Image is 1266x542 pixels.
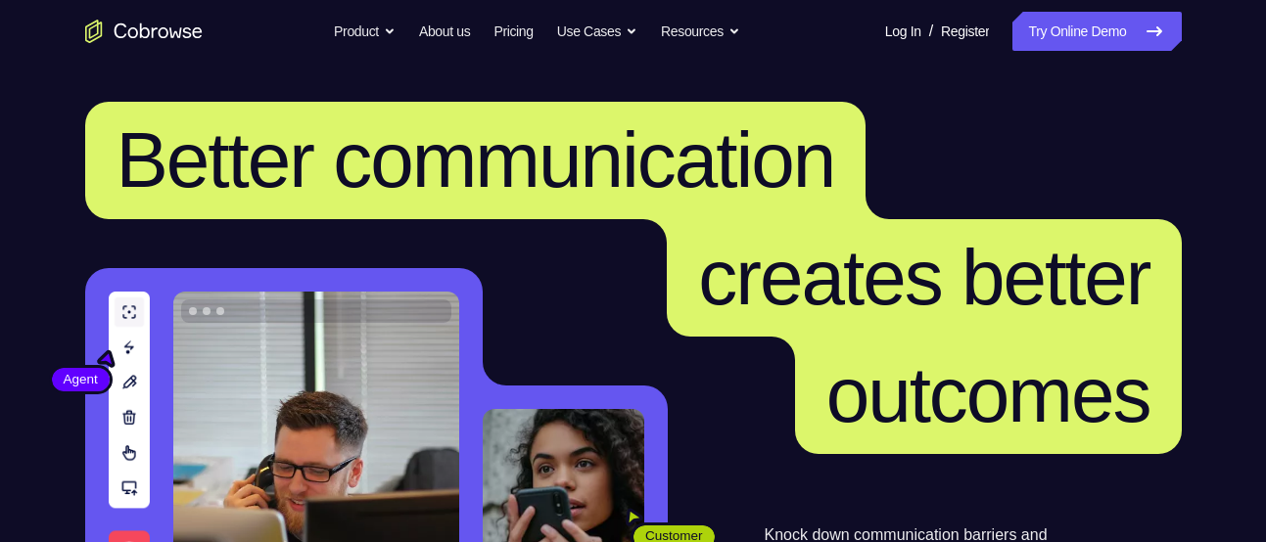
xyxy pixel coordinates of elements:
[334,12,396,51] button: Product
[885,12,921,51] a: Log In
[826,351,1150,438] span: outcomes
[493,12,533,51] a: Pricing
[929,20,933,43] span: /
[661,12,740,51] button: Resources
[698,234,1149,321] span: creates better
[85,20,203,43] a: Go to the home page
[117,116,835,203] span: Better communication
[1012,12,1181,51] a: Try Online Demo
[419,12,470,51] a: About us
[941,12,989,51] a: Register
[557,12,637,51] button: Use Cases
